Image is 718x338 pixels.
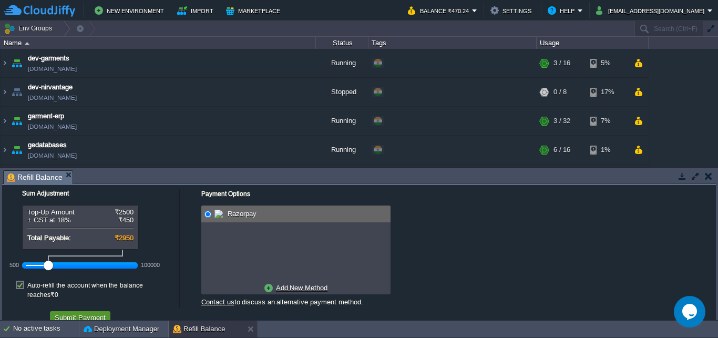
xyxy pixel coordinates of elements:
[84,324,159,334] button: Deployment Manager
[9,78,24,106] img: AMDAwAAAACH5BAEAAAAALAAAAAABAAEAAAICRAEAOw==
[28,93,77,103] a: [DOMAIN_NAME]
[316,49,368,77] div: Running
[27,208,134,216] div: Top-Up Amount
[316,78,368,106] div: Stopped
[50,291,58,299] span: ₹0
[276,284,327,292] u: Add New Method
[262,281,330,294] a: Add New Method
[9,49,24,77] img: AMDAwAAAACH5BAEAAAAALAAAAAABAAEAAAICRAEAOw==
[28,140,67,150] a: gedatabases
[408,4,472,17] button: Balance ₹470.24
[28,82,73,93] a: dev-nirvantage
[596,4,707,17] button: [EMAIL_ADDRESS][DOMAIN_NAME]
[8,190,69,197] label: Sum Adjustment
[28,150,77,161] span: [DOMAIN_NAME]
[316,136,368,164] div: Running
[590,107,624,135] div: 7%
[590,78,624,106] div: 17%
[548,4,578,17] button: Help
[225,210,257,218] span: Razorpay
[9,136,24,164] img: AMDAwAAAACH5BAEAAAAALAAAAAABAAEAAAICRAEAOw==
[28,111,64,121] a: garment-erp
[27,234,134,242] div: Total Payable:
[9,107,24,135] img: AMDAwAAAACH5BAEAAAAALAAAAAABAAEAAAICRAEAOw==
[490,4,535,17] button: Settings
[201,190,250,198] label: Payment Options
[141,262,160,268] div: 100000
[537,37,648,49] div: Usage
[9,165,24,193] img: AMDAwAAAACH5BAEAAAAALAAAAAABAAEAAAICRAEAOw==
[28,121,77,132] a: [DOMAIN_NAME]
[316,37,368,49] div: Status
[27,216,134,224] div: + GST at 18%
[28,53,69,64] a: dev-garments
[674,296,707,327] iframe: chat widget
[25,42,29,45] img: AMDAwAAAACH5BAEAAAAALAAAAAABAAEAAAICRAEAOw==
[553,136,570,164] div: 6 / 16
[201,295,391,306] div: to discuss an alternative payment method.
[590,165,624,193] div: 10%
[201,298,234,306] a: Contact us
[553,107,570,135] div: 3 / 32
[4,21,56,36] button: Env Groups
[1,136,9,164] img: AMDAwAAAACH5BAEAAAAALAAAAAABAAEAAAICRAEAOw==
[1,37,315,49] div: Name
[1,107,9,135] img: AMDAwAAAACH5BAEAAAAALAAAAAABAAEAAAICRAEAOw==
[52,313,109,322] button: Submit Payment
[115,234,134,242] span: ₹2950
[7,171,63,184] span: Refill Balance
[553,49,570,77] div: 3 / 16
[115,208,134,216] span: ₹2500
[1,49,9,77] img: AMDAwAAAACH5BAEAAAAALAAAAAABAAEAAAICRAEAOw==
[226,4,283,17] button: Marketplace
[590,136,624,164] div: 1%
[553,165,570,193] div: 0 / 16
[28,64,77,74] a: [DOMAIN_NAME]
[173,324,225,334] button: Refill Balance
[369,37,536,49] div: Tags
[27,281,174,300] label: Auto-refill the account when the balance reaches
[1,78,9,106] img: AMDAwAAAACH5BAEAAAAALAAAAAABAAEAAAICRAEAOw==
[177,4,217,17] button: Import
[553,78,567,106] div: 0 / 8
[13,321,79,337] div: No active tasks
[316,165,368,193] div: Stopped
[590,49,624,77] div: 5%
[1,165,9,193] img: AMDAwAAAACH5BAEAAAAALAAAAAABAAEAAAICRAEAOw==
[9,262,19,268] div: 500
[4,4,75,17] img: CloudJiffy
[316,107,368,135] div: Running
[118,216,134,224] span: ₹450
[95,4,167,17] button: New Environment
